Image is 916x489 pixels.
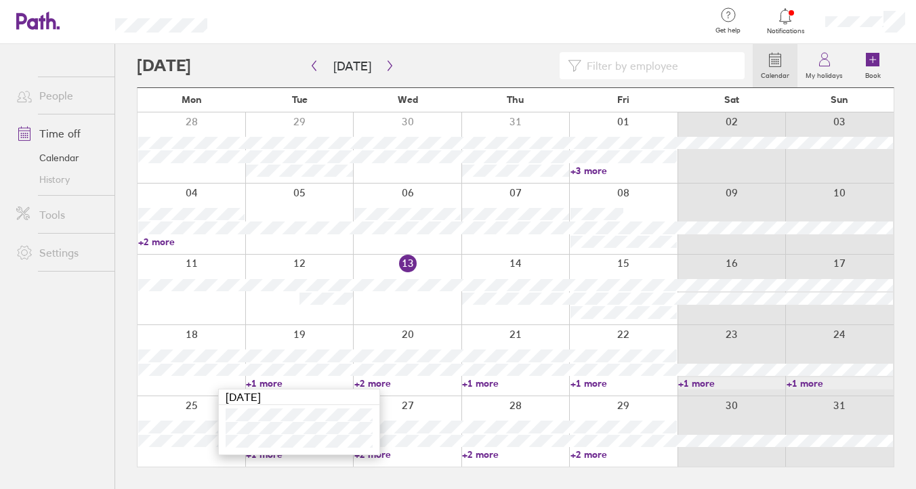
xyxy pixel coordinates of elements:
label: Book [857,68,889,80]
span: Thu [507,94,524,105]
span: Tue [292,94,308,105]
div: [DATE] [219,389,379,405]
a: Book [851,44,894,87]
a: +2 more [354,448,461,461]
a: Calendar [753,44,797,87]
a: +2 more [138,236,245,248]
a: Settings [5,239,114,266]
span: Wed [398,94,418,105]
a: History [5,169,114,190]
a: +2 more [354,377,461,389]
span: Sat [724,94,739,105]
a: +1 more [678,377,785,389]
a: My holidays [797,44,851,87]
a: +1 more [462,377,568,389]
span: Notifications [764,27,808,35]
button: [DATE] [322,55,382,77]
input: Filter by employee [581,53,736,79]
a: +3 more [570,165,677,177]
a: Tools [5,201,114,228]
a: +1 more [246,377,352,389]
span: Fri [617,94,629,105]
a: Calendar [5,147,114,169]
span: Get help [706,26,750,35]
a: +2 more [462,448,568,461]
a: +1 more [787,377,893,389]
a: People [5,82,114,109]
span: Mon [182,94,202,105]
label: Calendar [753,68,797,80]
a: Notifications [764,7,808,35]
label: My holidays [797,68,851,80]
span: Sun [831,94,848,105]
a: +1 more [570,377,677,389]
a: +2 more [570,448,677,461]
a: Time off [5,120,114,147]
